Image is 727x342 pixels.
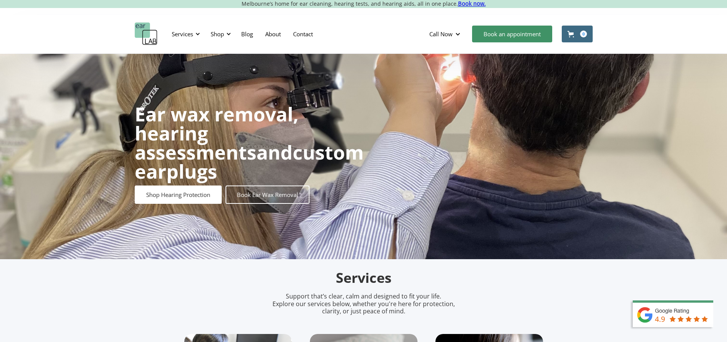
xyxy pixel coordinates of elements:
div: Call Now [429,30,453,38]
a: Open cart [562,26,593,42]
a: Blog [235,23,259,45]
a: About [259,23,287,45]
div: 0 [580,31,587,37]
a: Book Ear Wax Removal [226,186,309,204]
a: home [135,23,158,45]
strong: Ear wax removal, hearing assessments [135,101,298,165]
div: Call Now [423,23,468,45]
a: Shop Hearing Protection [135,186,222,204]
div: Services [172,30,193,38]
a: Book an appointment [472,26,552,42]
h2: Services [184,269,543,287]
a: Contact [287,23,319,45]
div: Shop [206,23,233,45]
div: Services [167,23,202,45]
div: Shop [211,30,224,38]
strong: custom earplugs [135,139,364,184]
h1: and [135,105,364,181]
p: Support that’s clear, calm and designed to fit your life. Explore our services below, whether you... [263,293,465,315]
